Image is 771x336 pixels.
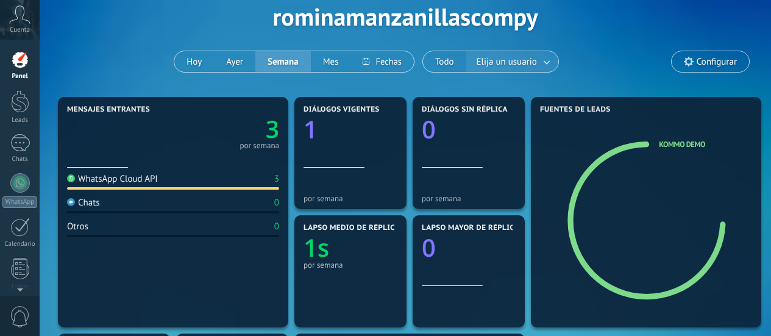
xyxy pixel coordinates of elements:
div: 0 [274,221,279,232]
span: Diálogos vigentes [304,105,380,114]
button: Semana [255,51,311,72]
div: Leads [2,116,38,124]
div: Chats [2,155,38,163]
img: Chats [67,198,75,206]
span: Lapso medio de réplica [304,224,400,232]
div: por semana [240,143,279,149]
img: WhatsApp Cloud API [67,174,75,182]
span: Configurar [697,57,737,67]
text: 1s [304,231,329,264]
text: 0 [422,231,436,264]
button: Mes [311,51,351,72]
span: Cuenta [10,26,30,34]
div: 0 [274,197,279,209]
div: Chats [67,197,100,209]
span: Diálogos sin réplica [422,105,508,114]
div: WhatsApp [2,196,37,208]
div: Calendario [2,240,38,248]
a: Kommo Demo [659,139,705,149]
span: Mensajes entrantes [67,105,150,114]
button: Hoy [174,51,214,72]
span: Elija un usuario [474,54,539,70]
button: Todo [423,51,466,72]
text: 0 [422,112,436,146]
span: Lapso mayor de réplica [422,224,519,232]
span: Fuentes de leads [540,105,611,114]
text: 3 [266,113,279,145]
div: por semana [304,260,397,270]
div: 3 [274,173,279,185]
text: 1 [304,112,318,146]
div: Otros [67,221,88,232]
a: 3 [173,113,279,145]
div: por semana [422,194,516,203]
div: por semana [304,194,397,203]
div: Panel [2,73,38,80]
div: WhatsApp Cloud API [67,173,158,185]
button: Elija un usuario [466,51,558,72]
button: Ayer [214,51,255,72]
button: Fechas [350,51,413,72]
